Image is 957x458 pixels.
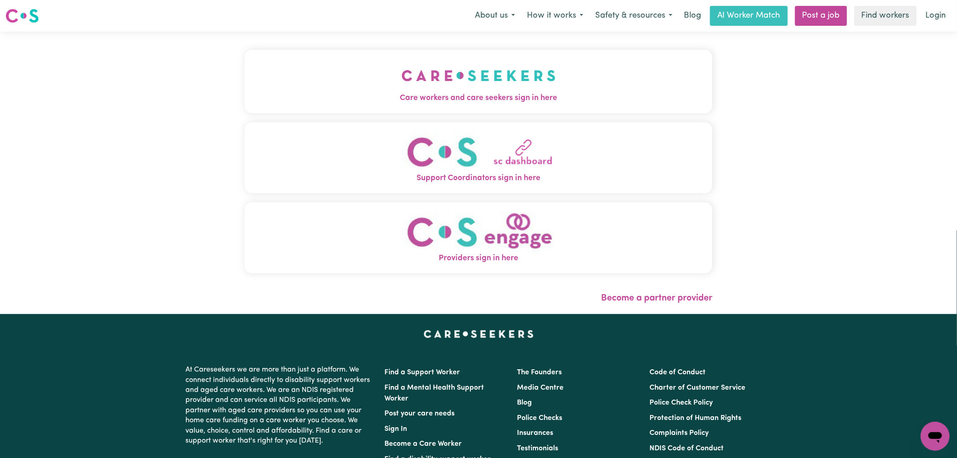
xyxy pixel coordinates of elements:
[921,422,950,451] iframe: Button to launch messaging window
[650,445,724,452] a: NDIS Code of Conduct
[245,202,712,273] button: Providers sign in here
[517,384,564,391] a: Media Centre
[517,429,553,437] a: Insurances
[469,6,521,25] button: About us
[245,122,712,193] button: Support Coordinators sign in here
[384,440,462,448] a: Become a Care Worker
[5,5,39,26] a: Careseekers logo
[650,384,746,391] a: Charter of Customer Service
[650,415,742,422] a: Protection of Human Rights
[521,6,589,25] button: How it works
[245,172,712,184] span: Support Coordinators sign in here
[920,6,952,26] a: Login
[384,384,484,402] a: Find a Mental Health Support Worker
[517,445,558,452] a: Testimonials
[384,425,407,433] a: Sign In
[517,369,562,376] a: The Founders
[795,6,847,26] a: Post a job
[517,399,532,406] a: Blog
[245,253,712,264] span: Providers sign in here
[650,399,713,406] a: Police Check Policy
[589,6,678,25] button: Safety & resources
[245,92,712,104] span: Care workers and care seekers sign in here
[384,369,460,376] a: Find a Support Worker
[245,50,712,113] button: Care workers and care seekers sign in here
[854,6,917,26] a: Find workers
[5,8,39,24] img: Careseekers logo
[650,369,706,376] a: Code of Conduct
[650,429,709,437] a: Complaints Policy
[384,410,455,417] a: Post your care needs
[517,415,562,422] a: Police Checks
[678,6,706,26] a: Blog
[424,330,534,338] a: Careseekers home page
[710,6,788,26] a: AI Worker Match
[601,294,712,303] a: Become a partner provider
[185,361,374,449] p: At Careseekers we are more than just a platform. We connect individuals directly to disability su...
